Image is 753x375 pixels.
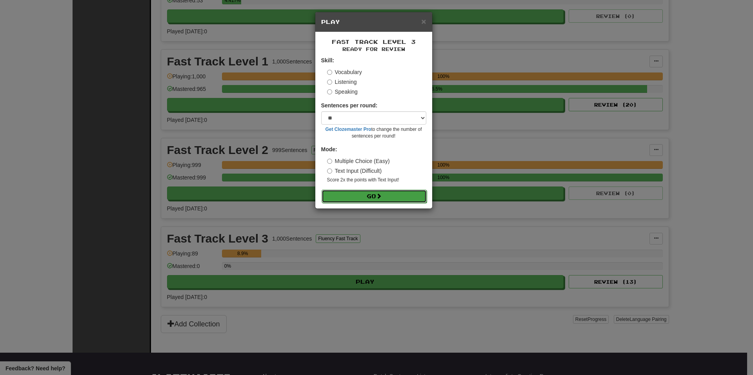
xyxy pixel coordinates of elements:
input: Multiple Choice (Easy) [327,159,332,164]
h5: Play [321,18,426,26]
label: Multiple Choice (Easy) [327,157,390,165]
small: Score 2x the points with Text Input ! [327,177,426,183]
label: Listening [327,78,357,86]
button: Close [421,17,426,25]
label: Text Input (Difficult) [327,167,382,175]
label: Sentences per round: [321,101,378,109]
strong: Mode: [321,146,337,152]
input: Vocabulary [327,70,332,75]
small: Ready for Review [321,46,426,53]
input: Listening [327,80,332,85]
span: × [421,17,426,26]
small: to change the number of sentences per round! [321,126,426,139]
input: Speaking [327,89,332,94]
input: Text Input (Difficult) [327,168,332,174]
span: Fast Track Level 3 [332,38,416,45]
label: Vocabulary [327,68,362,76]
button: Go [322,190,427,203]
a: Get Clozemaster Pro [326,127,371,132]
label: Speaking [327,88,358,96]
strong: Skill: [321,57,334,63]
